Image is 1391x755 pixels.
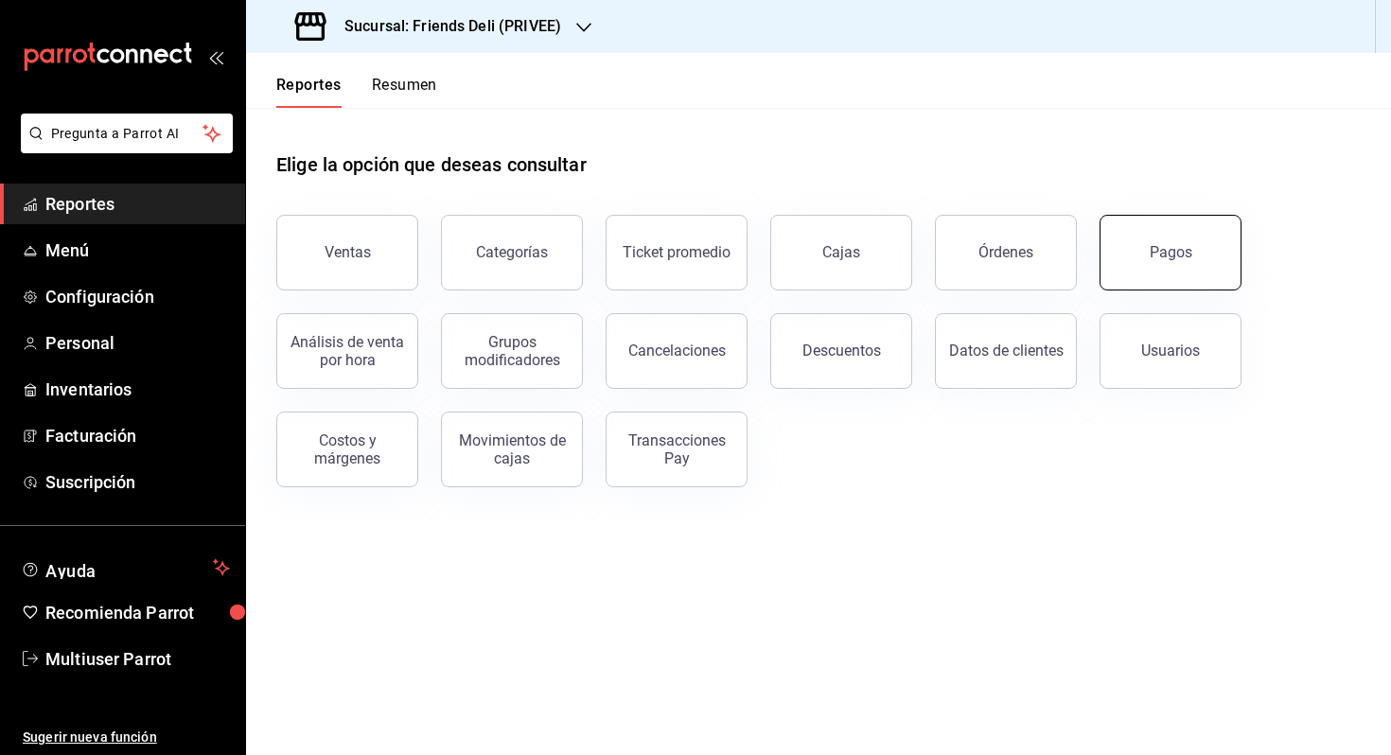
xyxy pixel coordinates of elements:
button: Órdenes [935,215,1077,290]
a: Pregunta a Parrot AI [13,137,233,157]
span: Multiuser Parrot [45,646,230,672]
button: Ventas [276,215,418,290]
span: Ayuda [45,556,205,579]
button: open_drawer_menu [208,49,223,64]
button: Ticket promedio [606,215,748,290]
span: Sugerir nueva función [23,728,230,747]
div: Descuentos [802,342,881,360]
span: Reportes [45,191,230,217]
button: Descuentos [770,313,912,389]
h1: Elige la opción que deseas consultar [276,150,587,179]
button: Costos y márgenes [276,412,418,487]
button: Resumen [372,76,437,108]
button: Cajas [770,215,912,290]
div: Pagos [1150,243,1192,261]
span: Recomienda Parrot [45,600,230,625]
span: Personal [45,330,230,356]
button: Datos de clientes [935,313,1077,389]
div: Cancelaciones [628,342,726,360]
div: Ticket promedio [623,243,731,261]
h3: Sucursal: Friends Deli (PRIVEE) [329,15,561,38]
button: Reportes [276,76,342,108]
button: Movimientos de cajas [441,412,583,487]
button: Grupos modificadores [441,313,583,389]
button: Cancelaciones [606,313,748,389]
div: Categorías [476,243,548,261]
div: Análisis de venta por hora [289,333,406,369]
div: Costos y márgenes [289,431,406,467]
div: Datos de clientes [949,342,1064,360]
div: Cajas [822,243,860,261]
div: Órdenes [978,243,1033,261]
span: Suscripción [45,469,230,495]
button: Categorías [441,215,583,290]
button: Pregunta a Parrot AI [21,114,233,153]
span: Configuración [45,284,230,309]
span: Inventarios [45,377,230,402]
button: Análisis de venta por hora [276,313,418,389]
button: Usuarios [1100,313,1241,389]
span: Facturación [45,423,230,448]
button: Transacciones Pay [606,412,748,487]
span: Pregunta a Parrot AI [51,124,203,144]
div: Movimientos de cajas [453,431,571,467]
div: Grupos modificadores [453,333,571,369]
div: Usuarios [1141,342,1200,360]
div: Transacciones Pay [618,431,735,467]
div: Ventas [325,243,371,261]
div: navigation tabs [276,76,437,108]
span: Menú [45,237,230,263]
button: Pagos [1100,215,1241,290]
